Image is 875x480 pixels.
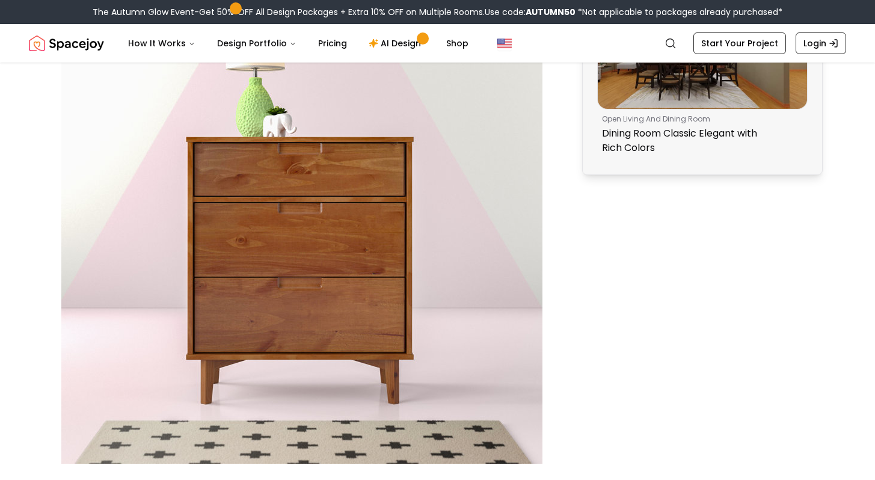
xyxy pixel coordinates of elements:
[93,6,782,18] div: The Autumn Glow Event-Get 50% OFF All Design Packages + Extra 10% OFF on Multiple Rooms.
[118,31,478,55] nav: Main
[602,114,798,124] p: open living and dining room
[576,6,782,18] span: *Not applicable to packages already purchased*
[29,31,104,55] a: Spacejoy
[309,31,357,55] a: Pricing
[497,36,512,51] img: United States
[29,31,104,55] img: Spacejoy Logo
[118,31,205,55] button: How It Works
[796,32,846,54] a: Login
[526,6,576,18] b: AUTUMN50
[485,6,576,18] span: Use code:
[359,31,434,55] a: AI Design
[437,31,478,55] a: Shop
[29,24,846,63] nav: Global
[693,32,786,54] a: Start Your Project
[207,31,306,55] button: Design Portfolio
[602,126,798,155] p: Dining Room Classic Elegant with Rich Colors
